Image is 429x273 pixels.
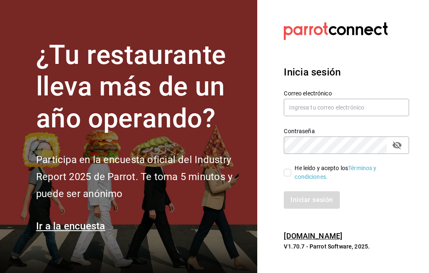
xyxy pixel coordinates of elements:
a: Ir a la encuesta [36,220,105,232]
h2: Participa en la encuesta oficial del Industry Report 2025 de Parrot. Te toma 5 minutos y puede se... [36,151,248,202]
button: passwordField [390,138,404,152]
input: Ingresa tu correo electrónico [284,99,409,116]
h1: ¿Tu restaurante lleva más de un año operando? [36,39,248,135]
h3: Inicia sesión [284,65,409,80]
a: Términos y condiciones. [295,165,376,180]
label: Correo electrónico [284,90,409,96]
a: [DOMAIN_NAME] [284,232,342,240]
label: Contraseña [284,128,409,134]
div: He leído y acepto los [295,164,402,181]
p: V1.70.7 - Parrot Software, 2025. [284,242,409,251]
